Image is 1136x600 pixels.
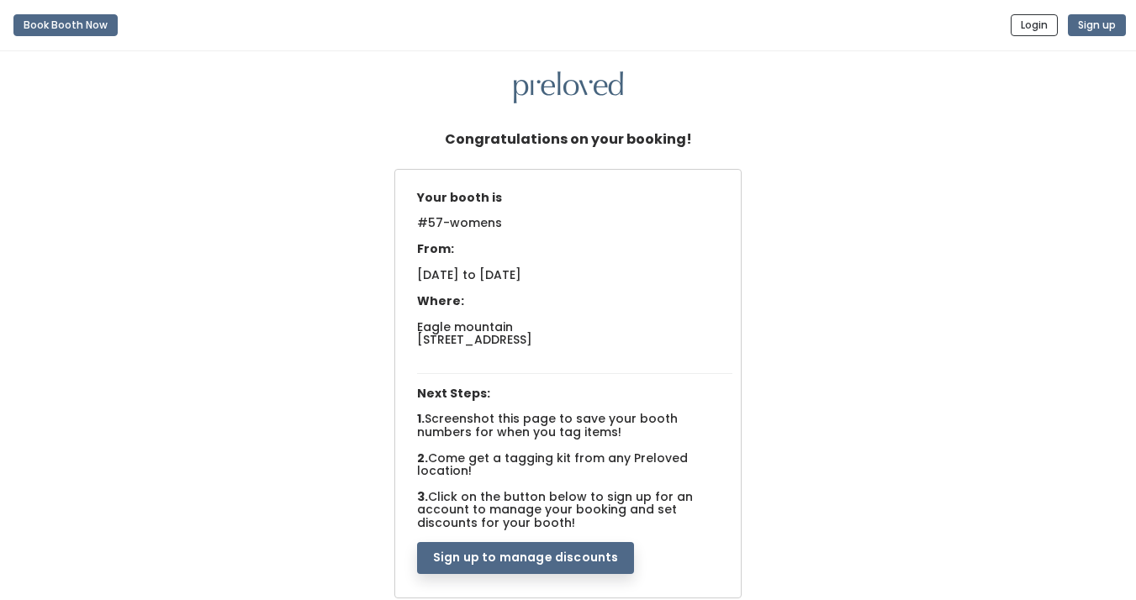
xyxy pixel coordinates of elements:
[417,240,454,257] span: From:
[514,71,623,104] img: preloved logo
[417,189,502,206] span: Your booth is
[409,183,741,574] div: 1. 2. 3.
[13,7,118,44] a: Book Booth Now
[417,214,502,241] span: #57-womens
[13,14,118,36] button: Book Booth Now
[417,292,464,309] span: Where:
[417,385,490,402] span: Next Steps:
[417,318,532,348] span: Eagle mountain [STREET_ADDRESS]
[1011,14,1058,36] button: Login
[417,488,693,531] span: Click on the button below to sign up for an account to manage your booking and set discounts for ...
[417,266,521,283] span: [DATE] to [DATE]
[417,549,634,566] a: Sign up to manage discounts
[417,450,688,479] span: Come get a tagging kit from any Preloved location!
[417,542,634,574] button: Sign up to manage discounts
[445,124,692,155] h5: Congratulations on your booking!
[1068,14,1126,36] button: Sign up
[417,410,678,439] span: Screenshot this page to save your booth numbers for when you tag items!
